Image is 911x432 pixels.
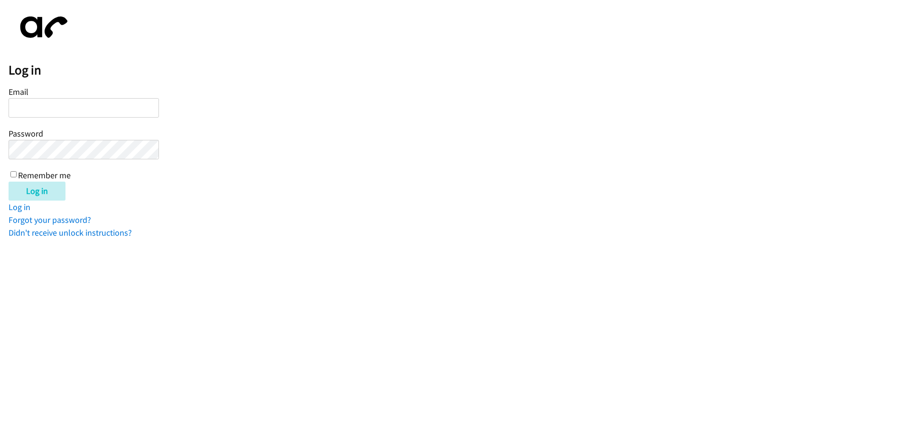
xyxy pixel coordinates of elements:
[9,227,132,238] a: Didn't receive unlock instructions?
[9,62,911,78] h2: Log in
[9,202,30,212] a: Log in
[9,86,28,97] label: Email
[18,170,71,181] label: Remember me
[9,128,43,139] label: Password
[9,9,75,46] img: aphone-8a226864a2ddd6a5e75d1ebefc011f4aa8f32683c2d82f3fb0802fe031f96514.svg
[9,182,65,201] input: Log in
[9,214,91,225] a: Forgot your password?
